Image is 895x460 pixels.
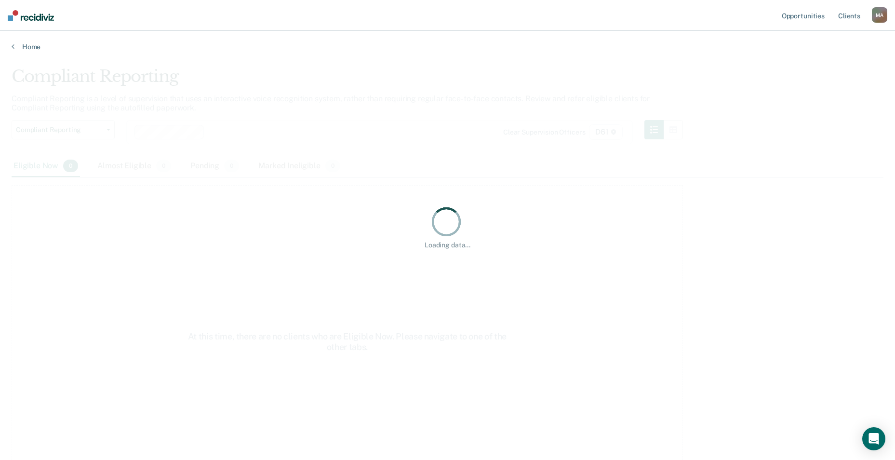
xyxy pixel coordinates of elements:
div: Open Intercom Messenger [862,427,885,450]
button: MA [872,7,887,23]
img: Recidiviz [8,10,54,21]
div: M A [872,7,887,23]
div: Loading data... [425,241,470,249]
a: Home [12,42,883,51]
